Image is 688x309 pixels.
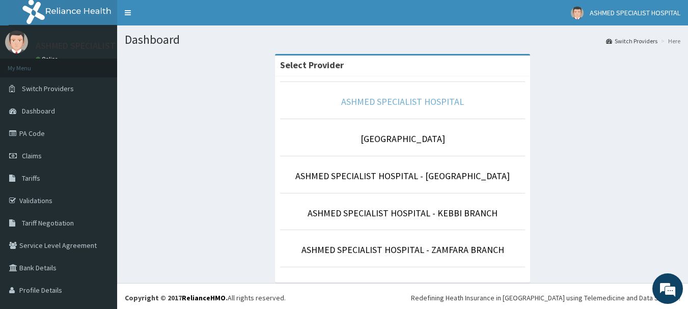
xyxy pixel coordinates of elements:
a: Switch Providers [606,37,657,45]
div: Chat with us now [53,57,171,70]
span: Claims [22,151,42,160]
a: [GEOGRAPHIC_DATA] [361,133,445,145]
span: Switch Providers [22,84,74,93]
img: User Image [571,7,584,19]
textarea: Type your message and hit 'Enter' [5,203,194,239]
a: Online [36,55,60,63]
a: RelianceHMO [182,293,226,302]
a: ASHMED SPECIALIST HOSPITAL - KEBBI BRANCH [308,207,498,219]
span: We're online! [59,91,141,193]
p: ASHMED SPECIALIST HOSPITAL [36,41,157,50]
img: d_794563401_company_1708531726252_794563401 [19,51,41,76]
span: Tariff Negotiation [22,218,74,228]
div: Redefining Heath Insurance in [GEOGRAPHIC_DATA] using Telemedicine and Data Science! [411,293,680,303]
span: ASHMED SPECIALIST HOSPITAL [590,8,680,17]
span: Dashboard [22,106,55,116]
a: ASHMED SPECIALIST HOSPITAL [341,96,464,107]
strong: Copyright © 2017 . [125,293,228,302]
span: Tariffs [22,174,40,183]
div: Minimize live chat window [167,5,191,30]
a: ASHMED SPECIALIST HOSPITAL - [GEOGRAPHIC_DATA] [295,170,510,182]
h1: Dashboard [125,33,680,46]
strong: Select Provider [280,59,344,71]
li: Here [658,37,680,45]
a: ASHMED SPECIALIST HOSPITAL - ZAMFARA BRANCH [301,244,504,256]
img: User Image [5,31,28,53]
